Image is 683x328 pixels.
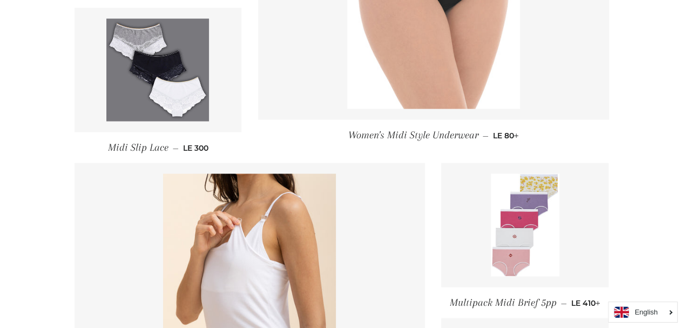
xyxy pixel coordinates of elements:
span: LE 80 [493,130,519,140]
span: Women's Midi Style Underwear [348,129,478,140]
a: Multipack Midi Brief 5pp — LE 410 [441,287,608,318]
span: — [561,298,567,307]
a: English [614,306,672,318]
span: — [483,130,489,140]
span: LE 300 [182,143,208,152]
span: LE 410 [571,298,600,307]
span: Multipack Midi Brief 5pp [450,296,557,308]
a: Women's Midi Style Underwear — LE 80 [258,119,609,150]
span: — [172,143,178,152]
span: Midi Slip Lace [107,141,168,153]
a: Midi Slip Lace — LE 300 [75,132,242,163]
i: English [634,309,658,316]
